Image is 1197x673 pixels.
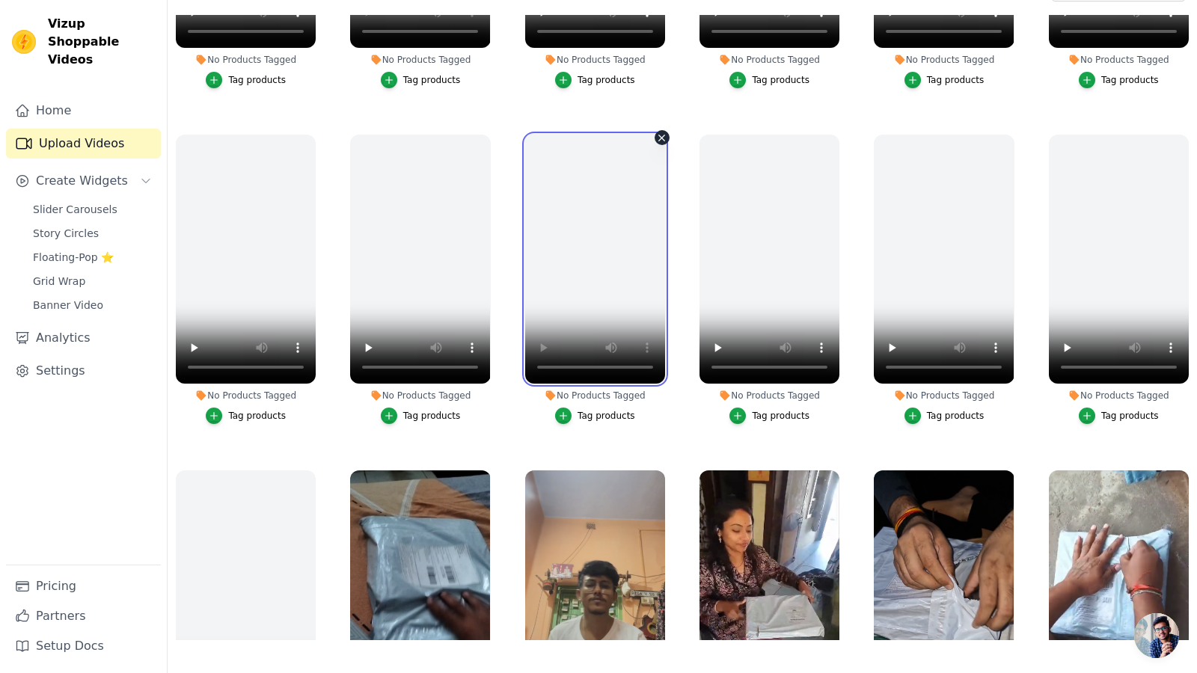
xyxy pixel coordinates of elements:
button: Tag products [1079,408,1159,424]
div: Tag products [1101,74,1159,86]
a: Floating-Pop ⭐ [24,247,161,268]
div: No Products Tagged [874,390,1014,402]
span: Vizup Shoppable Videos [48,15,155,69]
div: Tag products [403,410,461,422]
div: Tag products [752,74,809,86]
div: No Products Tagged [874,54,1014,66]
div: No Products Tagged [525,390,665,402]
div: No Products Tagged [699,54,839,66]
a: Analytics [6,323,161,353]
a: Story Circles [24,223,161,244]
div: No Products Tagged [176,54,316,66]
div: No Products Tagged [525,54,665,66]
div: No Products Tagged [176,390,316,402]
div: Tag products [752,410,809,422]
a: Settings [6,356,161,386]
span: Story Circles [33,226,99,241]
button: Tag products [381,72,461,88]
div: Tag products [1101,410,1159,422]
div: No Products Tagged [350,54,490,66]
div: No Products Tagged [1049,390,1189,402]
button: Tag products [555,408,635,424]
a: Pricing [6,571,161,601]
button: Tag products [206,72,286,88]
button: Tag products [381,408,461,424]
span: Create Widgets [36,172,128,190]
a: Home [6,96,161,126]
button: Video Delete [655,130,670,145]
div: Tag products [927,74,985,86]
button: Tag products [904,72,985,88]
div: No Products Tagged [350,390,490,402]
a: Setup Docs [6,631,161,661]
div: Tag products [228,74,286,86]
div: Tag products [403,74,461,86]
div: Tag products [578,74,635,86]
div: No Products Tagged [1049,54,1189,66]
button: Tag products [729,72,809,88]
div: Open chat [1134,613,1179,658]
a: Upload Videos [6,129,161,159]
a: Partners [6,601,161,631]
span: Floating-Pop ⭐ [33,250,114,265]
div: Tag products [578,410,635,422]
a: Grid Wrap [24,271,161,292]
button: Tag products [1079,72,1159,88]
div: Tag products [927,410,985,422]
div: No Products Tagged [699,390,839,402]
span: Slider Carousels [33,202,117,217]
button: Tag products [729,408,809,424]
span: Banner Video [33,298,103,313]
div: Tag products [228,410,286,422]
button: Create Widgets [6,166,161,196]
span: Grid Wrap [33,274,85,289]
img: Vizup [12,30,36,54]
a: Banner Video [24,295,161,316]
button: Tag products [904,408,985,424]
button: Tag products [206,408,286,424]
a: Slider Carousels [24,199,161,220]
button: Tag products [555,72,635,88]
